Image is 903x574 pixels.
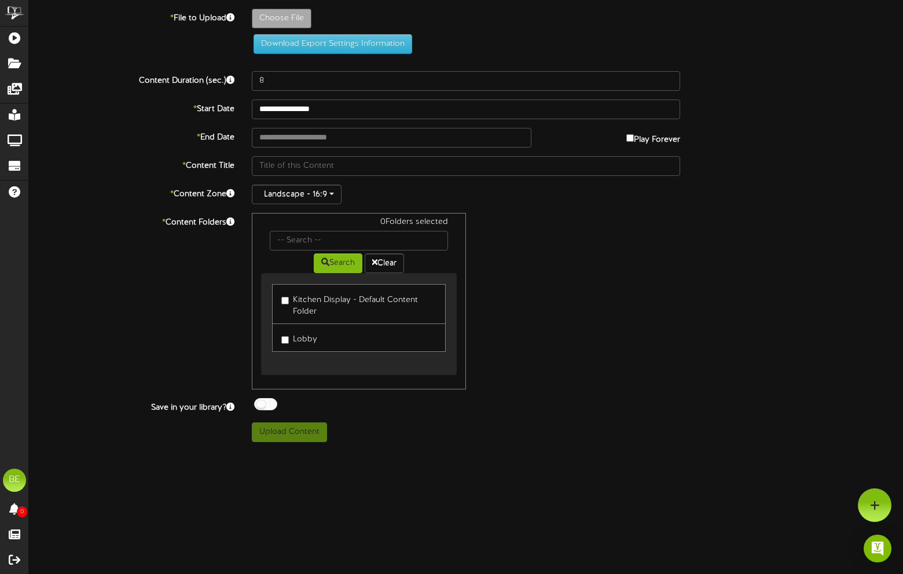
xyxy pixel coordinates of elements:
[20,128,243,143] label: End Date
[365,253,404,273] button: Clear
[20,398,243,414] label: Save in your library?
[3,469,26,492] div: BE
[20,100,243,115] label: Start Date
[281,290,436,318] label: Kitchen Display - Default Content Folder
[252,422,327,442] button: Upload Content
[626,128,680,146] label: Play Forever
[252,156,680,176] input: Title of this Content
[20,71,243,87] label: Content Duration (sec.)
[270,231,448,251] input: -- Search --
[20,213,243,229] label: Content Folders
[281,330,317,345] label: Lobby
[254,34,412,54] button: Download Export Settings Information
[314,253,362,273] button: Search
[20,156,243,172] label: Content Title
[20,9,243,24] label: File to Upload
[248,39,412,48] a: Download Export Settings Information
[864,535,891,562] div: Open Intercom Messenger
[261,216,457,231] div: 0 Folders selected
[626,134,634,142] input: Play Forever
[20,185,243,200] label: Content Zone
[281,297,289,304] input: Kitchen Display - Default Content Folder
[281,336,289,344] input: Lobby
[17,506,27,517] span: 0
[252,185,342,204] button: Landscape - 16:9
